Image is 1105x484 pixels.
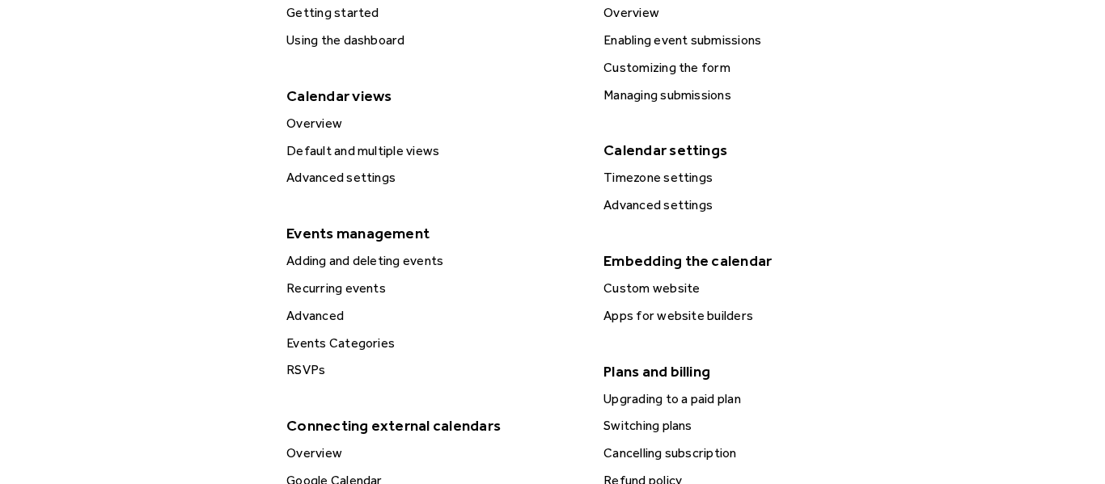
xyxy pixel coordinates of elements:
div: Customizing the form [599,57,901,78]
a: Advanced [280,305,584,326]
div: Switching plans [599,415,901,436]
a: Switching plans [597,415,901,436]
div: Events management [278,219,582,247]
div: RSVPs [282,360,584,381]
div: Upgrading to a paid plan [599,389,901,410]
div: Adding and deleting events [282,250,584,271]
a: Managing submissions [597,85,901,106]
div: Using the dashboard [282,30,584,51]
div: Connecting external calendars [278,411,582,440]
a: Customizing the form [597,57,901,78]
a: Events Categories [280,333,584,354]
a: Overview [597,2,901,23]
a: Recurring events [280,278,584,299]
div: Advanced settings [599,195,901,216]
a: RSVPs [280,360,584,381]
div: Overview [282,443,584,464]
a: Using the dashboard [280,30,584,51]
div: Calendar settings [595,136,900,164]
div: Enabling event submissions [599,30,901,51]
div: Embedding the calendar [595,246,900,275]
a: Overview [280,443,584,464]
a: Timezone settings [597,167,901,188]
div: Cancelling subscription [599,443,901,464]
div: Recurring events [282,278,584,299]
div: Events Categories [282,333,584,354]
div: Timezone settings [599,167,901,188]
a: Getting started [280,2,584,23]
div: Calendar views [278,82,582,110]
a: Upgrading to a paid plan [597,389,901,410]
a: Default and multiple views [280,141,584,162]
a: Cancelling subscription [597,443,901,464]
div: Overview [282,113,584,134]
a: Overview [280,113,584,134]
a: Custom website [597,278,901,299]
div: Custom website [599,278,901,299]
a: Enabling event submissions [597,30,901,51]
a: Advanced settings [597,195,901,216]
div: Getting started [282,2,584,23]
div: Apps for website builders [599,305,901,326]
a: Adding and deleting events [280,250,584,271]
div: Managing submissions [599,85,901,106]
div: Overview [599,2,901,23]
div: Default and multiple views [282,141,584,162]
a: Apps for website builders [597,305,901,326]
a: Advanced settings [280,167,584,188]
div: Advanced [282,305,584,326]
div: Advanced settings [282,167,584,188]
div: Plans and billing [595,357,900,385]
